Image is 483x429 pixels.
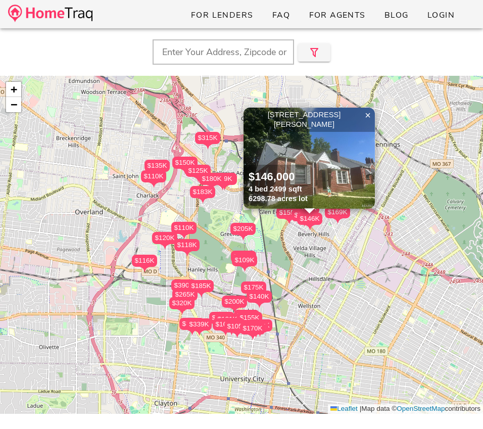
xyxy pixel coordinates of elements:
div: $183K [190,186,215,204]
div: $180K [199,173,224,190]
img: triPin.png [182,251,192,257]
div: $205K [230,223,256,235]
div: $120K [152,232,177,250]
img: triPin.png [248,335,258,340]
div: $109K [232,254,257,266]
span: | [360,405,362,412]
div: $190K [243,320,268,332]
div: $146K [297,213,322,225]
div: $155K [237,312,262,324]
div: $118K [174,239,200,251]
span: × [365,110,371,121]
a: For Lenders [182,6,262,24]
a: FAQ [264,6,299,24]
a: Close popup [360,108,375,123]
a: Zoom in [6,82,21,97]
div: $115K [231,251,256,263]
a: Blog [376,6,417,24]
div: $175K [268,192,294,209]
img: triPin.png [284,219,295,224]
div: $180K [209,312,234,329]
div: $339K [186,318,212,336]
span: FAQ [272,10,291,21]
div: 6298.78 acres lot [249,194,308,204]
span: − [11,98,17,111]
div: $105K [224,320,250,338]
div: $150K [172,157,198,169]
div: $101K [215,313,240,331]
div: $200K [222,296,247,308]
div: $155K [276,207,302,224]
div: $101K [215,313,240,325]
span: For Lenders [190,10,254,21]
div: $105K [224,320,250,332]
div: [STREET_ADDRESS][PERSON_NAME] [246,110,372,129]
div: $119K [234,310,259,322]
div: $320K [169,297,195,309]
div: 4 bed 2499 sqft [249,184,308,194]
div: $120K [292,209,317,227]
div: $175K [241,281,266,299]
div: $183K [190,186,215,198]
div: $140K [247,291,272,308]
img: triPin.png [220,330,231,336]
div: $115K [231,251,256,268]
iframe: Chat Widget [432,380,483,429]
div: $150K [172,157,198,174]
div: $180K [209,312,234,324]
img: triPin.png [229,308,240,313]
div: $110K [141,170,166,182]
div: $118K [174,239,200,257]
div: $315K [195,132,220,150]
div: $140K [247,291,272,303]
div: $149K [247,319,272,331]
img: triPin.png [139,267,150,272]
div: $265K [172,289,198,301]
div: $170K [240,322,265,335]
div: $169K [325,206,350,218]
div: $330K [179,318,205,330]
div: $320K [169,297,195,315]
div: $315K [195,132,220,144]
img: triPin.png [177,309,187,315]
a: [STREET_ADDRESS][PERSON_NAME] $146,000 4 bed 2499 sqft 6298.78 acres lot [244,108,375,209]
div: $265K [172,289,198,306]
span: For Agents [308,10,365,21]
div: $116K [132,255,157,267]
div: $120K [292,209,317,221]
span: + [11,83,17,96]
div: $120K [152,232,177,244]
div: $146K [297,213,322,230]
img: triPin.png [194,330,205,336]
img: triPin.png [149,182,159,188]
div: $180K [199,173,224,185]
img: triPin.png [203,144,213,150]
div: $339K [186,318,212,330]
img: triPin.png [232,332,243,338]
div: $390K [171,279,197,292]
div: $125K [185,165,211,177]
div: $135K [144,160,170,177]
a: Login [419,6,463,24]
div: $175K [241,281,266,294]
div: $169K [213,318,238,336]
img: triPin.png [179,234,189,240]
div: $146,000 [249,170,308,184]
div: $125K [185,165,211,182]
a: OpenStreetMap [397,405,445,412]
a: Leaflet [330,405,358,412]
span: Blog [384,10,409,21]
div: $110K [171,222,197,240]
div: $200K [222,296,247,313]
a: For Agents [300,6,373,24]
div: $135K [144,160,170,172]
div: $330K [179,318,205,336]
img: triPin.png [332,218,343,224]
img: triPin.png [238,235,249,241]
img: desktop-logo.34a1112.png [8,5,92,22]
div: Map data © contributors [328,404,483,414]
div: $155K [237,312,262,329]
div: $116K [132,255,157,272]
div: $149K [247,319,272,337]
